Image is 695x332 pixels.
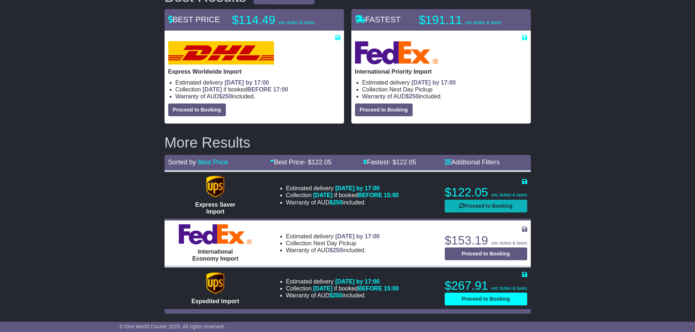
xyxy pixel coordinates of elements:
[195,202,235,215] span: Express Saver Import
[445,159,500,166] a: Additional Filters
[165,134,531,151] h2: More Results
[168,41,274,65] img: DHL: Express Worldwide Import
[445,200,527,212] button: Proceed to Booking
[286,185,399,192] li: Estimated delivery
[202,86,288,93] span: if booked
[363,159,416,166] a: Fastest- $122.05
[333,199,343,206] span: 250
[198,159,228,166] a: Best Price
[329,247,343,253] span: $
[273,86,288,93] span: 17:00
[175,86,340,93] li: Collection
[304,159,332,166] span: - $
[286,233,380,240] li: Estimated delivery
[286,192,399,199] li: Collection
[466,20,501,25] span: exc duties & taxes
[279,20,314,25] span: exc duties & taxes
[335,185,380,191] span: [DATE] by 17:00
[286,278,399,285] li: Estimated delivery
[192,249,238,262] span: International Economy Import
[286,240,380,247] li: Collection
[445,278,527,293] p: $267.91
[168,68,340,75] p: Express Worldwide Import
[168,159,196,166] span: Sorted by
[445,293,527,305] button: Proceed to Booking
[355,103,413,116] button: Proceed to Booking
[225,79,269,86] span: [DATE] by 17:00
[445,247,527,260] button: Proceed to Booking
[355,15,401,24] span: FASTEST
[358,192,382,198] span: BEFORE
[270,159,332,166] a: Best Price- $122.05
[286,285,399,292] li: Collection
[232,13,323,27] p: $114.49
[286,247,380,254] li: Warranty of AUD included.
[445,233,527,248] p: $153.19
[384,192,399,198] span: 15:00
[222,93,232,99] span: 250
[335,278,380,285] span: [DATE] by 17:00
[206,176,224,198] img: UPS (new): Express Saver Import
[206,272,224,294] img: UPS (new): Expedited Import
[219,93,232,99] span: $
[491,286,527,291] span: exc duties & taxes
[358,285,382,292] span: BEFORE
[329,199,343,206] span: $
[335,233,380,239] span: [DATE] by 17:00
[355,68,527,75] p: International Priority Import
[313,240,356,246] span: Next Day Pickup
[192,298,239,304] span: Expedited Import
[362,79,527,86] li: Estimated delivery
[389,159,416,166] span: - $
[362,93,527,100] li: Warranty of AUD included.
[396,159,416,166] span: 122.05
[412,79,456,86] span: [DATE] by 17:00
[286,199,399,206] li: Warranty of AUD included.
[313,285,333,292] span: [DATE]
[445,185,527,200] p: $122.05
[419,13,510,27] p: $191.11
[175,79,340,86] li: Estimated delivery
[120,324,225,329] span: © One World Courier 2025. All rights reserved.
[175,93,340,100] li: Warranty of AUD included.
[384,285,399,292] span: 15:00
[355,41,439,65] img: FedEx Express: International Priority Import
[313,192,333,198] span: [DATE]
[491,192,527,198] span: exc duties & taxes
[312,159,332,166] span: 122.05
[389,86,432,93] span: Next Day Pickup
[313,285,399,292] span: if booked
[409,93,419,99] span: 250
[168,103,226,116] button: Proceed to Booking
[406,93,419,99] span: $
[329,292,343,298] span: $
[333,292,343,298] span: 250
[247,86,272,93] span: BEFORE
[313,192,399,198] span: if booked
[179,224,252,245] img: FedEx Express: International Economy Import
[362,86,527,93] li: Collection
[333,247,343,253] span: 250
[286,292,399,299] li: Warranty of AUD included.
[168,15,220,24] span: BEST PRICE
[491,241,527,246] span: exc duties & taxes
[202,86,222,93] span: [DATE]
